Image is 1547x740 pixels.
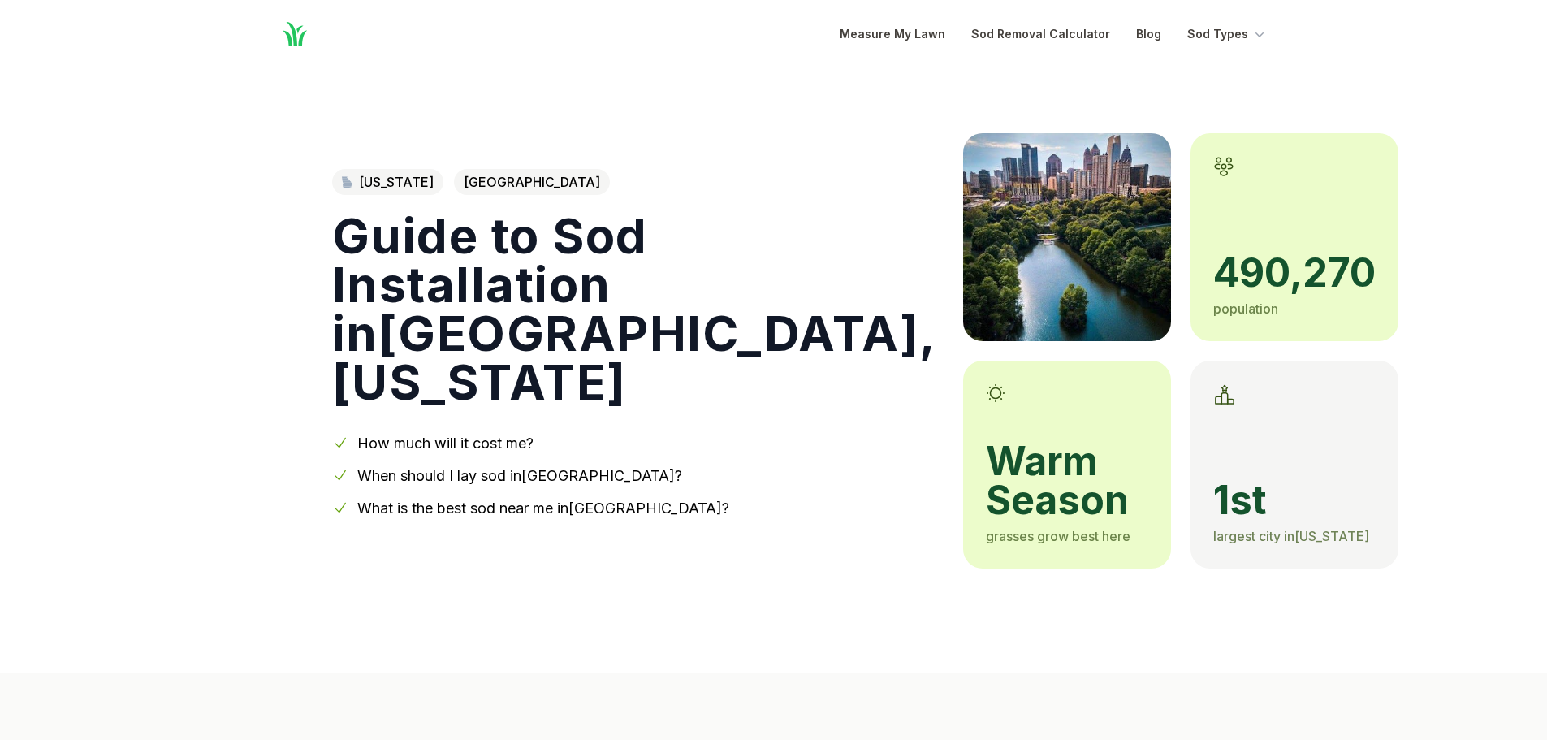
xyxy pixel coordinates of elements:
button: Sod Types [1187,24,1268,44]
img: Georgia state outline [342,176,352,188]
span: largest city in [US_STATE] [1213,528,1369,544]
a: Sod Removal Calculator [971,24,1110,44]
span: [GEOGRAPHIC_DATA] [454,169,610,195]
a: Blog [1136,24,1161,44]
a: When should I lay sod in[GEOGRAPHIC_DATA]? [357,467,682,484]
span: warm season [986,442,1148,520]
span: population [1213,301,1278,317]
a: [US_STATE] [332,169,443,195]
img: A picture of Atlanta [963,133,1171,341]
a: How much will it cost me? [357,435,534,452]
span: 490,270 [1213,253,1376,292]
a: What is the best sod near me in[GEOGRAPHIC_DATA]? [357,500,729,517]
span: grasses grow best here [986,528,1130,544]
a: Measure My Lawn [840,24,945,44]
h1: Guide to Sod Installation in [GEOGRAPHIC_DATA] , [US_STATE] [332,211,937,406]
span: 1st [1213,481,1376,520]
